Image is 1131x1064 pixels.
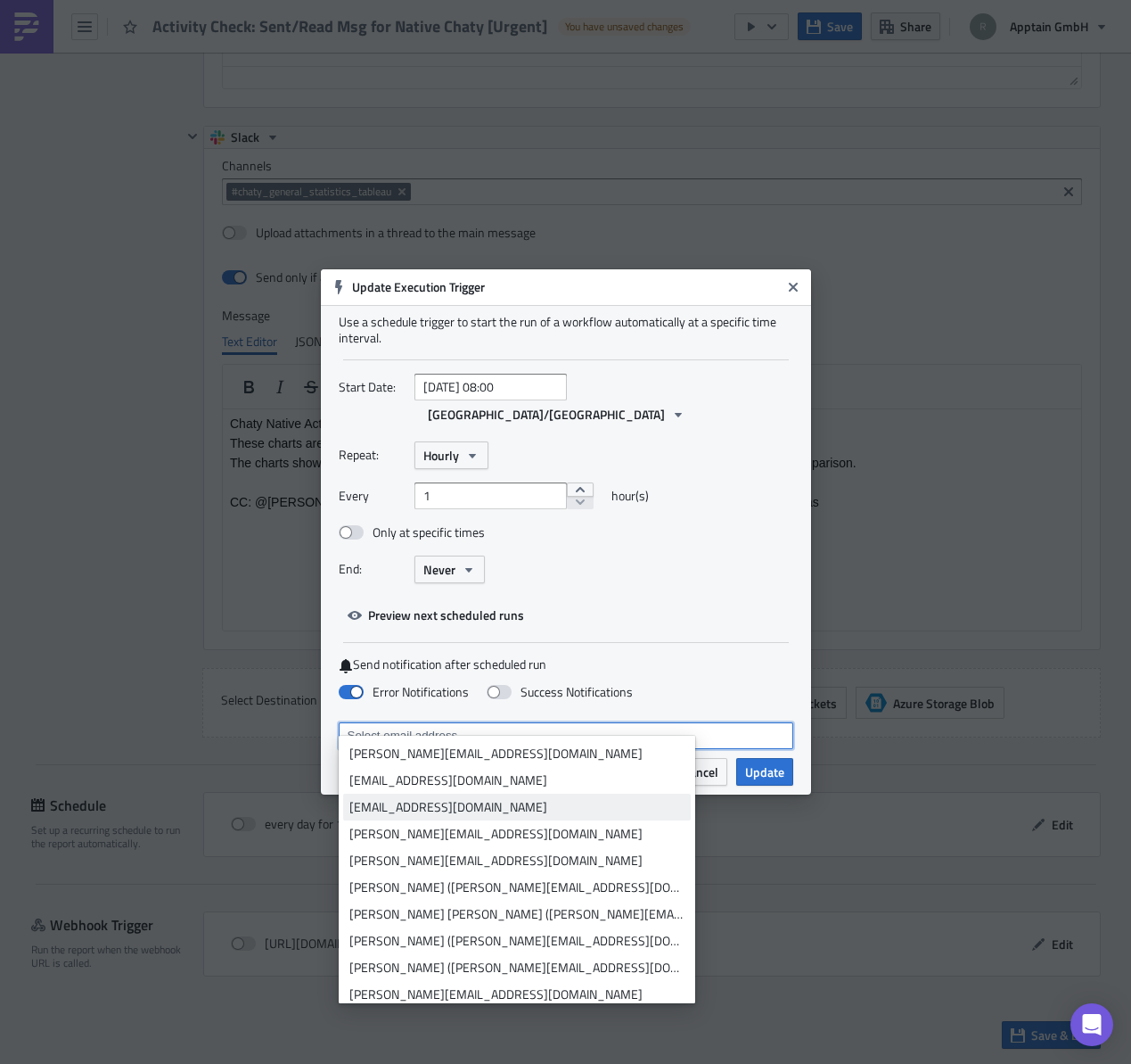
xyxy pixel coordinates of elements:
[352,279,780,295] h6: Update Execution Trigger
[7,7,851,100] body: Rich Text Area. Press ALT-0 for help.
[339,374,406,400] label: Start Date:
[567,483,594,497] button: increment
[339,314,793,346] div: Use a schedule trigger to start the run of a workflow automatically at a specific time interval.
[7,86,851,100] p: CC: @[PERSON_NAME], @[PERSON_NAME][GEOGRAPHIC_DATA], @[PERSON_NAME], @r.quirapas
[339,441,406,468] label: Repeat:
[7,66,77,80] img: tableau_4
[349,932,684,950] div: [PERSON_NAME] ([PERSON_NAME][EMAIL_ADDRESS][DOMAIN_NAME])
[349,905,684,923] div: [PERSON_NAME] [PERSON_NAME] ([PERSON_NAME][EMAIL_ADDRESS][DOMAIN_NAME])
[414,374,567,400] input: YYYY-MM-DD HH:mm
[683,763,718,781] span: Cancel
[349,986,684,1003] div: [PERSON_NAME][EMAIL_ADDRESS][DOMAIN_NAME]
[339,656,793,673] label: Send notification after scheduled run
[745,763,784,781] span: Update
[423,560,455,579] span: Never
[780,274,807,301] button: Close
[349,745,684,763] div: [PERSON_NAME][EMAIL_ADDRESS][DOMAIN_NAME]
[339,483,406,509] label: Every
[7,27,851,41] p: These charts are only pushed if there is < 20 sent_msg within the last hour or it's 10:00:00 UTC+...
[611,483,649,509] span: hour(s)
[343,727,787,745] input: Select em ail add ress
[349,771,684,789] div: [EMAIL_ADDRESS][DOMAIN_NAME]
[7,7,851,80] body: Rich Text Area. Press ALT-0 for help.
[349,878,684,896] div: [PERSON_NAME] ([PERSON_NAME][EMAIL_ADDRESS][DOMAIN_NAME])
[428,405,665,424] span: [GEOGRAPHIC_DATA]/[GEOGRAPHIC_DATA]
[349,825,684,843] div: [PERSON_NAME][EMAIL_ADDRESS][DOMAIN_NAME]
[368,606,524,624] span: Preview next scheduled runs
[339,736,695,1003] ul: selectable options
[567,496,594,510] button: decrement
[414,441,488,469] button: Hourly
[423,446,459,465] span: Hourly
[349,852,684,870] div: [PERSON_NAME][EMAIL_ADDRESS][DOMAIN_NAME]
[674,758,727,786] button: Cancel
[487,684,633,700] label: Success Notifications
[339,684,469,700] label: Error Notifications
[349,798,684,816] div: [EMAIL_ADDRESS][DOMAIN_NAME]
[7,7,851,21] p: These charts are only pushed if there is < 20 sent_msg within the last hour or it's 10:59:00 UTC+...
[7,46,77,61] img: tableau_2
[7,46,851,61] p: The charts shows the total sent and read message sent within the current day and the last 2 days ...
[414,556,485,583] button: Never
[349,959,684,977] div: [PERSON_NAME] ([PERSON_NAME][EMAIL_ADDRESS][DOMAIN_NAME])
[339,556,406,582] label: End:
[7,7,851,21] p: Chaty Native Activity Check
[1070,1003,1113,1046] div: Open Intercom Messenger
[339,524,485,540] label: Only at specific times
[736,758,793,786] button: Update
[339,601,533,629] button: Preview next scheduled runs
[7,27,851,41] p: The charts shows the total sent and read message sent within the current day and the last 2 days ...
[419,400,694,428] button: [GEOGRAPHIC_DATA]/[GEOGRAPHIC_DATA]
